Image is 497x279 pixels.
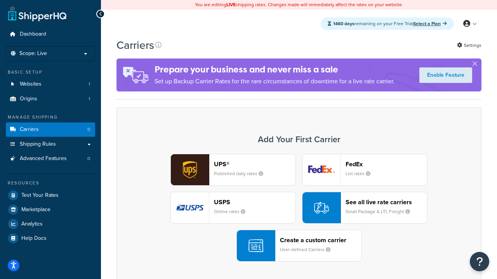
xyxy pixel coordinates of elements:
img: ad-rules-rateshop-fe6ec290ccb7230408bd80ed9643f0289d75e0ffd9eb532fc0e269fcd187b520.png [116,59,155,91]
button: fedEx logoFedExList rates [302,154,427,186]
h1: Carriers [116,38,154,53]
header: UPS® [214,160,295,168]
span: 0 [87,155,90,162]
img: icon-carrier-liverate-becf4550.svg [314,200,329,215]
img: fedEx logo [302,154,341,185]
small: User-defined Carriers [280,246,337,253]
button: Create a custom carrierUser-defined Carriers [236,230,362,262]
small: Small Package & LTL Freight [346,208,416,215]
small: Online rates [214,208,252,215]
li: Advanced Features [6,152,95,166]
a: Analytics [6,217,95,231]
div: Resources [6,180,95,186]
h4: Prepare your business and never miss a sale [155,63,394,76]
strong: 1460 days [333,20,355,27]
div: Basic Setup [6,69,95,76]
a: Shipping Rules [6,137,95,152]
a: Help Docs [6,231,95,245]
img: icon-carrier-custom-c93b8a24.svg [248,238,263,253]
a: Advanced Features 0 [6,152,95,166]
a: ShipperHQ Home [8,6,66,21]
a: Test Your Rates [6,188,95,202]
header: USPS [214,198,295,206]
span: 1 [89,96,90,102]
span: 1 [89,81,90,88]
button: See all live rate carriersSmall Package & LTL Freight [302,192,427,224]
a: Dashboard [6,27,95,41]
span: Carriers [20,126,39,133]
img: ups logo [171,154,209,185]
h3: Add Your First Carrier [125,135,473,144]
header: Create a custom carrier [280,236,361,244]
span: Marketplace [21,207,50,213]
span: Help Docs [21,235,47,242]
li: Carriers [6,122,95,137]
span: Analytics [21,221,43,227]
a: Carriers 0 [6,122,95,137]
img: usps logo [171,192,209,223]
span: Test Your Rates [21,192,59,199]
p: Set up Backup Carrier Rates for the rare circumstances of downtime for a live rate carrier. [155,76,394,87]
span: Origins [20,96,37,102]
small: List rates [346,170,377,177]
a: Marketplace [6,203,95,217]
a: Websites 1 [6,77,95,91]
button: ups logoUPS®Published daily rates [170,154,296,186]
button: Open Resource Center [470,252,489,271]
span: 0 [87,126,90,133]
header: See all live rate carriers [346,198,427,206]
b: LIVE [226,1,236,8]
a: Origins 1 [6,92,95,106]
div: Manage Shipping [6,114,95,121]
span: Dashboard [20,31,46,38]
button: usps logoUSPSOnline rates [170,192,296,224]
div: remaining on your Free Trial [321,17,454,30]
a: Select a Plan [413,20,447,27]
small: Published daily rates [214,170,269,177]
header: FedEx [346,160,427,168]
a: Settings [457,40,481,51]
span: Scope: Live [19,50,47,57]
span: Advanced Features [20,155,67,162]
li: Websites [6,77,95,91]
span: Shipping Rules [20,141,56,148]
li: Origins [6,92,95,106]
a: Enable Feature [419,67,472,83]
span: Websites [20,81,42,88]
